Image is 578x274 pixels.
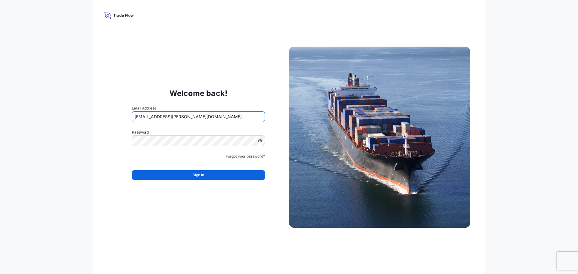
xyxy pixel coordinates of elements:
p: Welcome back! [169,88,228,98]
img: Ship illustration [289,47,470,228]
span: Sign In [193,172,204,178]
label: Email Address [132,105,156,111]
input: example@gmail.com [132,111,265,122]
label: Password [132,129,265,135]
a: Forgot your password? [226,153,265,159]
button: Show password [258,138,263,143]
button: Sign In [132,170,265,180]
